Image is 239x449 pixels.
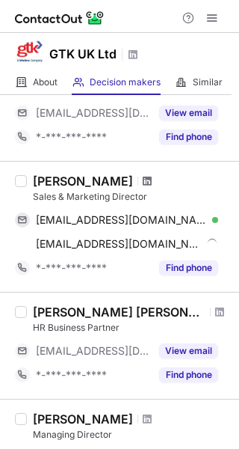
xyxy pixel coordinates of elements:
[33,305,205,320] div: [PERSON_NAME] [PERSON_NAME]
[159,129,218,144] button: Reveal Button
[33,321,230,335] div: HR Business Partner
[193,76,223,88] span: Similar
[15,9,105,27] img: ContactOut v5.3.10
[90,76,161,88] span: Decision makers
[36,106,150,120] span: [EMAIL_ADDRESS][DOMAIN_NAME]
[33,428,230,442] div: Managing Director
[33,190,230,204] div: Sales & Marketing Director
[15,37,45,67] img: 4b87204bd5632ba1866eb8bddbf43b36
[33,174,133,189] div: [PERSON_NAME]
[49,45,117,63] h1: GTK UK Ltd
[159,106,218,120] button: Reveal Button
[33,412,133,427] div: [PERSON_NAME]
[36,213,207,227] span: [EMAIL_ADDRESS][DOMAIN_NAME]
[33,76,58,88] span: About
[36,344,150,358] span: [EMAIL_ADDRESS][DOMAIN_NAME]
[159,367,218,382] button: Reveal Button
[159,343,218,358] button: Reveal Button
[36,237,202,251] span: [EMAIL_ADDRESS][DOMAIN_NAME]
[159,260,218,275] button: Reveal Button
